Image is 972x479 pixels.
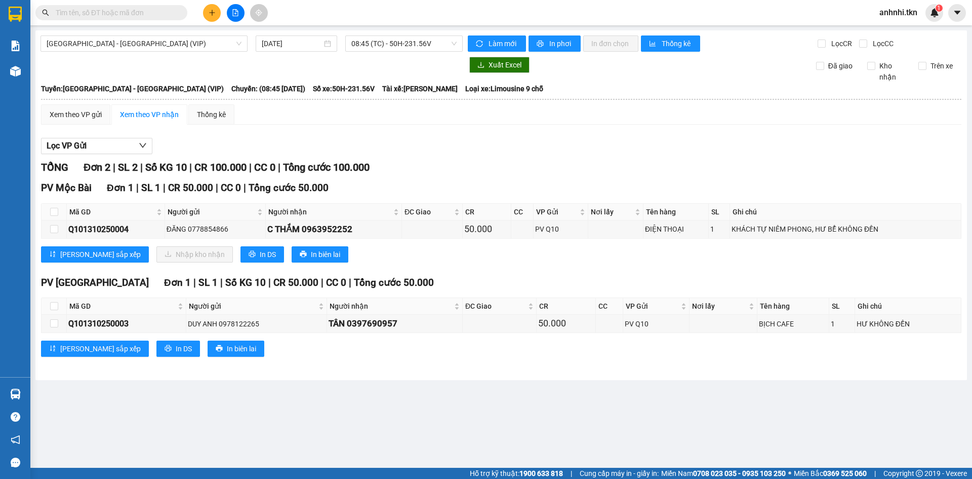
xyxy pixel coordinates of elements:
span: 1 [937,5,941,12]
div: ĐIỆN THOẠI [645,224,707,235]
th: CR [537,298,595,315]
span: Miền Nam [661,468,786,479]
span: Mã GD [69,301,176,312]
div: 50.000 [538,316,593,330]
sup: 1 [936,5,943,12]
th: Ghi chú [855,298,961,315]
div: PV Q10 [535,224,586,235]
span: question-circle [11,412,20,422]
span: | [249,161,252,173]
span: PV Mộc Bài [41,182,92,194]
img: icon-new-feature [930,8,939,17]
span: printer [300,250,307,259]
span: In DS [176,343,192,354]
input: Tìm tên, số ĐT hoặc mã đơn [56,7,175,18]
div: TÂN 0397690957 [329,317,461,330]
th: Tên hàng [643,204,709,220]
span: Số xe: 50H-231.56V [313,83,375,94]
div: 1 [710,224,728,235]
span: anhnhi.tkn [871,6,925,19]
span: VP Gửi [536,206,578,217]
strong: 1900 633 818 [519,469,563,477]
th: CC [596,298,623,315]
span: CR 50.000 [168,182,213,194]
span: In phơi [549,38,573,49]
span: search [42,9,49,16]
td: PV Q10 [534,220,588,238]
th: CC [511,204,534,220]
span: Người nhận [268,206,391,217]
th: Ghi chú [730,204,961,220]
span: Tổng cước 50.000 [249,182,329,194]
span: CR 100.000 [194,161,247,173]
img: warehouse-icon [10,389,21,399]
span: | [321,277,323,288]
div: Xem theo VP nhận [120,109,179,120]
td: Q101310250004 [67,220,165,238]
span: Hỗ trợ kỹ thuật: [470,468,563,479]
span: Nơi lấy [591,206,633,217]
span: Lọc VP Gửi [47,139,87,152]
th: CR [463,204,511,220]
span: copyright [916,470,923,477]
img: warehouse-icon [10,66,21,77]
span: sort-ascending [49,250,56,259]
span: PV [GEOGRAPHIC_DATA] [41,277,149,288]
div: HƯ KHÔNG ĐỀN [857,318,959,329]
span: Đơn 1 [164,277,191,288]
span: | [349,277,351,288]
span: In biên lai [227,343,256,354]
span: bar-chart [649,40,658,48]
span: Xuất Excel [489,59,521,70]
div: C THẮM 0963952252 [267,223,400,236]
span: ĐC Giao [465,301,526,312]
button: downloadXuất Excel [469,57,530,73]
span: Cung cấp máy in - giấy in: [580,468,659,479]
span: | [874,468,876,479]
span: Người nhận [330,301,452,312]
button: bar-chartThống kê [641,35,700,52]
div: PV Q10 [625,318,687,329]
span: | [140,161,143,173]
span: CC 0 [326,277,346,288]
span: Số KG 10 [225,277,266,288]
span: 08:45 (TC) - 50H-231.56V [351,36,457,51]
span: Người gửi [168,206,255,217]
span: ⚪️ [788,471,791,475]
input: 13/10/2025 [262,38,322,49]
span: | [216,182,218,194]
span: printer [249,250,256,259]
span: message [11,458,20,467]
span: Mã GD [69,206,154,217]
span: Lọc CR [827,38,854,49]
th: SL [709,204,730,220]
span: caret-down [953,8,962,17]
span: Đã giao [824,60,857,71]
span: download [477,61,484,69]
span: | [268,277,271,288]
span: sort-ascending [49,345,56,353]
span: Trên xe [926,60,957,71]
span: Đơn 1 [107,182,134,194]
span: printer [165,345,172,353]
button: sort-ascending[PERSON_NAME] sắp xếp [41,246,149,263]
span: SL 2 [118,161,138,173]
span: In biên lai [311,249,340,260]
img: logo-vxr [9,7,22,22]
div: BỊCH CAFE [759,318,828,329]
span: Loại xe: Limousine 9 chỗ [465,83,543,94]
div: DUY ANH 0978122265 [188,318,325,329]
button: caret-down [948,4,966,22]
span: CR 50.000 [273,277,318,288]
div: KHÁCH TỰ NIÊM PHONG, HƯ BỂ KHÔNG ĐỀN [732,224,959,235]
span: [PERSON_NAME] sắp xếp [60,343,141,354]
div: Thống kê [197,109,226,120]
span: | [189,161,192,173]
strong: 0708 023 035 - 0935 103 250 [693,469,786,477]
button: printerIn phơi [529,35,581,52]
span: SL 1 [198,277,218,288]
button: printerIn DS [156,341,200,357]
span: Số KG 10 [145,161,187,173]
span: sync [476,40,484,48]
span: Đơn 2 [84,161,110,173]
